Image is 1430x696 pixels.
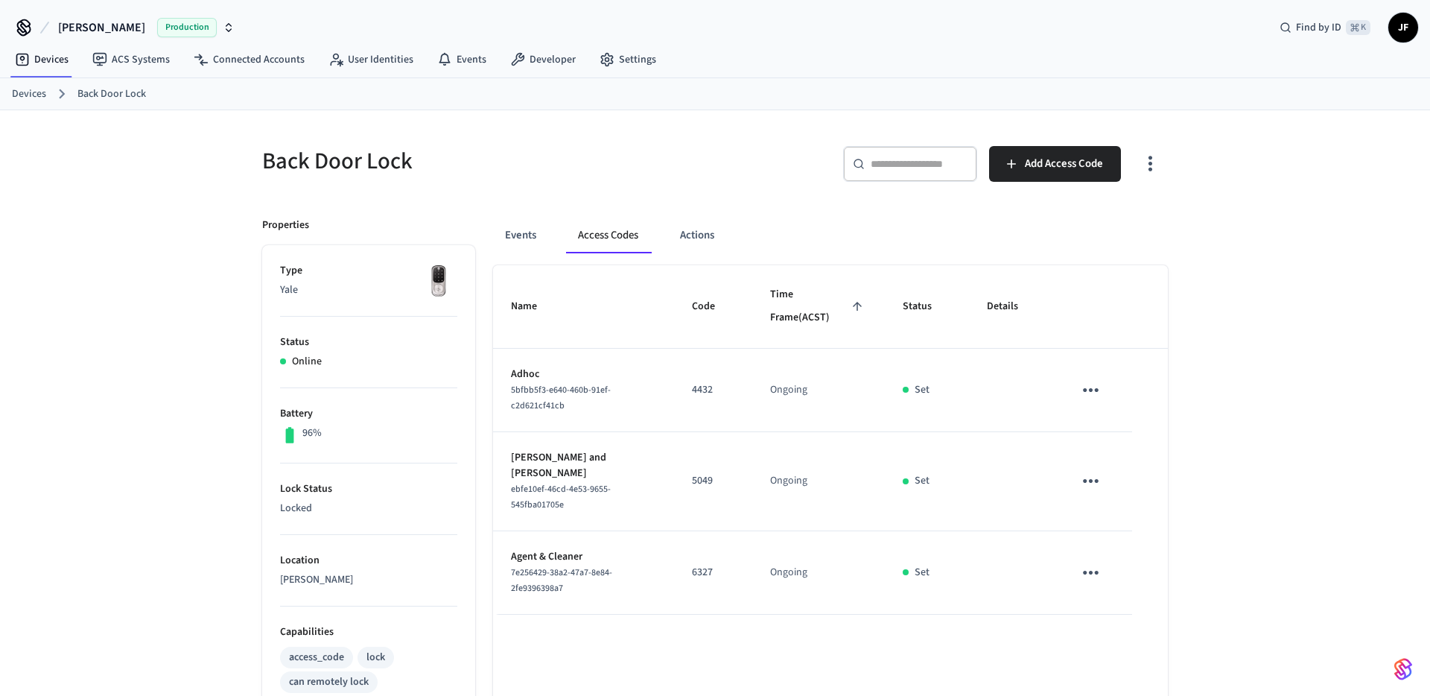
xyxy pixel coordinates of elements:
span: Find by ID [1296,20,1341,35]
div: lock [366,650,385,665]
p: Capabilities [280,624,457,640]
button: Actions [668,218,726,253]
div: can remotely lock [289,674,369,690]
p: Online [292,354,322,370]
p: 5049 [692,473,734,489]
td: Ongoing [752,531,885,615]
span: ebfe10ef-46cd-4e53-9655-545fba01705e [511,483,611,511]
a: Back Door Lock [77,86,146,102]
p: Agent & Cleaner [511,549,656,565]
span: 5bfbb5f3-e640-460b-91ef-c2d621cf41cb [511,384,611,412]
button: Events [493,218,548,253]
span: Name [511,295,556,318]
p: Set [915,473,929,489]
table: sticky table [493,265,1168,615]
span: Production [157,18,217,37]
span: ⌘ K [1346,20,1370,35]
h5: Back Door Lock [262,146,706,177]
a: Events [425,46,498,73]
p: Lock Status [280,481,457,497]
td: Ongoing [752,349,885,432]
p: Set [915,565,929,580]
div: access_code [289,650,344,665]
span: [PERSON_NAME] [58,19,145,37]
div: ant example [493,218,1168,253]
span: Time Frame(ACST) [770,283,867,330]
a: Developer [498,46,588,73]
p: 96% [302,425,322,441]
p: [PERSON_NAME] and [PERSON_NAME] [511,450,656,481]
span: Code [692,295,734,318]
img: SeamLogoGradient.69752ec5.svg [1394,657,1412,681]
td: Ongoing [752,432,885,531]
a: User Identities [317,46,425,73]
p: Adhoc [511,367,656,382]
p: Status [280,335,457,350]
a: ACS Systems [80,46,182,73]
p: [PERSON_NAME] [280,572,457,588]
p: Yale [280,282,457,298]
span: Status [903,295,951,318]
p: Set [915,382,929,398]
button: Add Access Code [989,146,1121,182]
p: Properties [262,218,309,233]
button: JF [1388,13,1418,42]
span: JF [1390,14,1417,41]
a: Settings [588,46,668,73]
p: Type [280,263,457,279]
span: Details [987,295,1037,318]
a: Devices [3,46,80,73]
p: 4432 [692,382,734,398]
p: Locked [280,501,457,516]
p: Battery [280,406,457,422]
button: Access Codes [566,218,650,253]
span: Add Access Code [1025,154,1103,174]
a: Connected Accounts [182,46,317,73]
div: Find by ID⌘ K [1268,14,1382,41]
a: Devices [12,86,46,102]
span: 7e256429-38a2-47a7-8e84-2fe9396398a7 [511,566,612,595]
img: Yale Assure Touchscreen Wifi Smart Lock, Satin Nickel, Front [420,263,457,300]
p: 6327 [692,565,734,580]
p: Location [280,553,457,569]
